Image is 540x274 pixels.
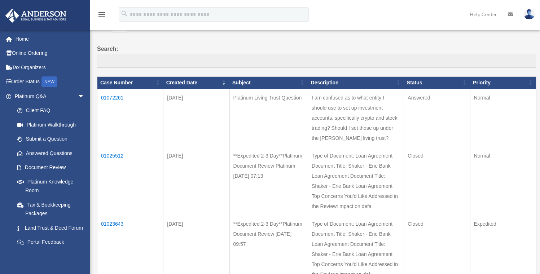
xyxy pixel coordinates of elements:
[10,160,92,175] a: Document Review
[470,76,536,89] th: Priority: activate to sort column ascending
[5,249,96,264] a: Digital Productsarrow_drop_down
[97,147,163,215] td: 01025512
[10,146,88,160] a: Answered Questions
[470,89,536,147] td: Normal
[97,22,536,40] label: Show entries
[308,76,404,89] th: Description: activate to sort column ascending
[308,147,404,215] td: Type of Document: Loan Agreement Document Title: Shaker - Erie Bank Loan Agreement Document Title...
[5,75,96,89] a: Order StatusNEW
[470,147,536,215] td: Normal
[10,118,92,132] a: Platinum Walkthrough
[163,89,229,147] td: [DATE]
[10,132,92,146] a: Submit a Question
[10,103,92,118] a: Client FAQ
[10,235,92,249] a: Portal Feedback
[5,60,96,75] a: Tax Organizers
[404,147,470,215] td: Closed
[97,76,163,89] th: Case Number: activate to sort column ascending
[97,10,106,19] i: menu
[404,89,470,147] td: Answered
[10,198,92,221] a: Tax & Bookkeeping Packages
[524,9,535,19] img: User Pic
[97,89,163,147] td: 01072261
[41,76,57,87] div: NEW
[10,221,92,235] a: Land Trust & Deed Forum
[97,54,536,68] input: Search:
[10,174,92,198] a: Platinum Knowledge Room
[163,76,229,89] th: Created Date: activate to sort column ascending
[120,10,128,18] i: search
[308,89,404,147] td: I am confused as to what entity I should use to set up investment accounts, specifically crypto a...
[5,89,92,103] a: Platinum Q&Aarrow_drop_down
[229,76,308,89] th: Subject: activate to sort column ascending
[3,9,69,23] img: Anderson Advisors Platinum Portal
[229,147,308,215] td: **Expedited 2-3 Day**Platinum Document Review Platinum [DATE] 07:13
[5,46,96,61] a: Online Ordering
[229,89,308,147] td: Platinum Living Trust Question
[97,44,536,68] label: Search:
[163,147,229,215] td: [DATE]
[78,249,92,264] span: arrow_drop_down
[404,76,470,89] th: Status: activate to sort column ascending
[78,89,92,104] span: arrow_drop_down
[97,13,106,19] a: menu
[5,32,96,46] a: Home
